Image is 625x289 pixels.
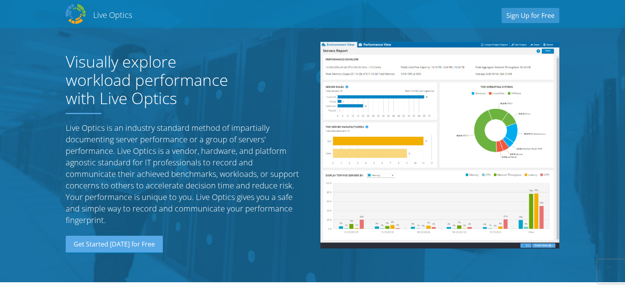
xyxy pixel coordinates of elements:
[502,8,559,23] a: Sign Up for Free
[320,42,559,248] img: Server Report
[93,10,132,20] h2: Live Optics
[66,122,305,226] p: Live Optics is an industry standard method of impartially documenting server performance or a gro...
[66,236,163,253] a: Get Started [DATE] for Free
[66,52,245,107] h1: Visually explore workload performance with Live Optics
[66,4,86,24] img: Dell Dpack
